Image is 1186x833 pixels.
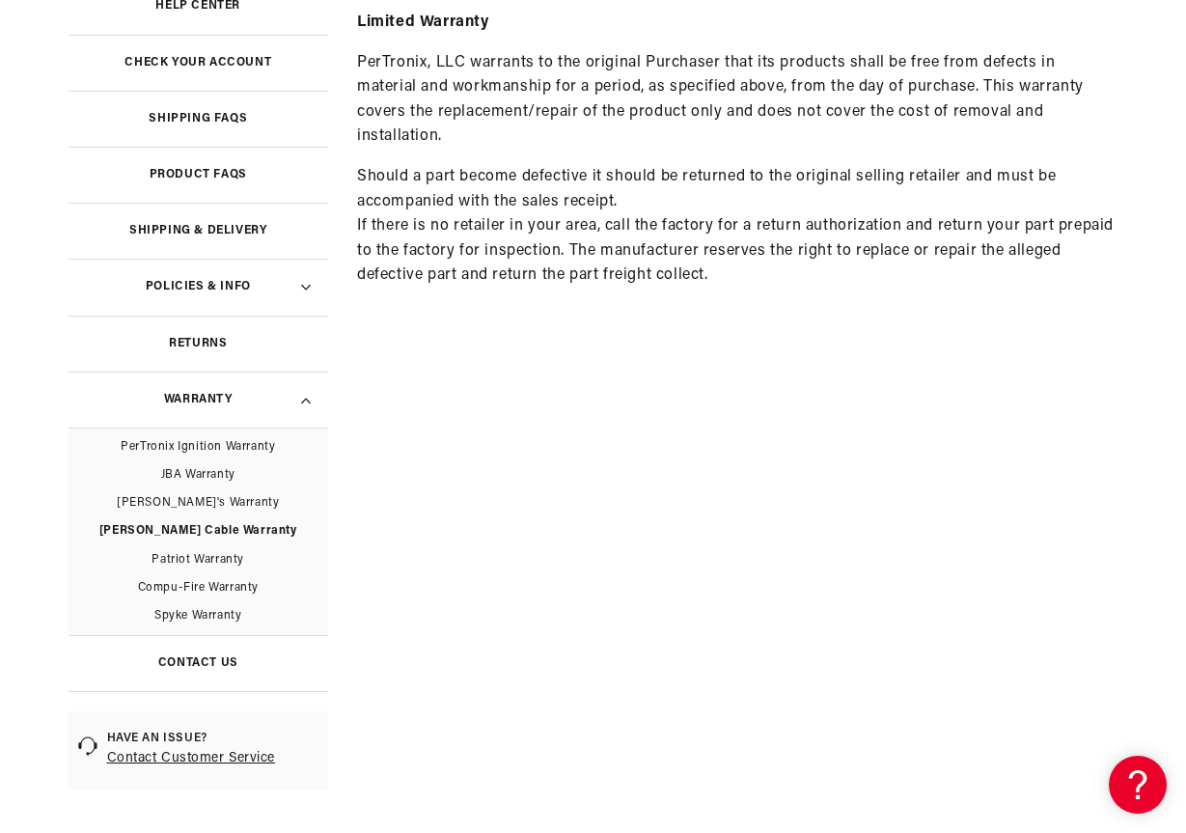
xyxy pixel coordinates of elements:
a: PerTronix Ignition Warranty [69,433,329,461]
a: Shipping & Delivery [69,203,329,259]
a: Spyke Warranty [69,602,329,630]
a: Contact Customer Service [107,747,319,770]
a: Contact Us [69,635,329,691]
a: Shipping FAQs [69,91,329,147]
h3: Shipping & Delivery [129,226,266,236]
h3: Warranty [164,395,233,404]
div: Warranty [69,428,329,635]
summary: Warranty [69,372,329,428]
h3: Product FAQs [150,170,247,180]
h3: Returns [169,339,227,348]
h3: Contact Us [158,658,238,668]
summary: Policies & Info [69,259,329,315]
a: Returns [69,316,329,372]
b: Limited Warranty [357,14,489,30]
a: Patriot Warranty [69,546,329,574]
p: PerTronix, LLC warrants to the original Purchaser that its products shall be free from defects in... [357,51,1118,150]
a: Compu-Fire Warranty [69,574,329,602]
a: [PERSON_NAME] Cable Warranty [69,517,329,545]
h3: Shipping FAQs [149,114,247,124]
h3: Check your account [124,58,271,68]
a: JBA Warranty [69,461,329,489]
a: Product FAQs [69,147,329,203]
a: Check your account [69,35,329,91]
p: Should a part become defective it should be returned to the original selling retailer and must be... [357,165,1118,289]
a: [PERSON_NAME]'s Warranty [69,489,329,517]
span: Have an issue? [107,731,319,747]
h3: Policies & Info [146,282,251,292]
h3: Help Center [155,1,240,11]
